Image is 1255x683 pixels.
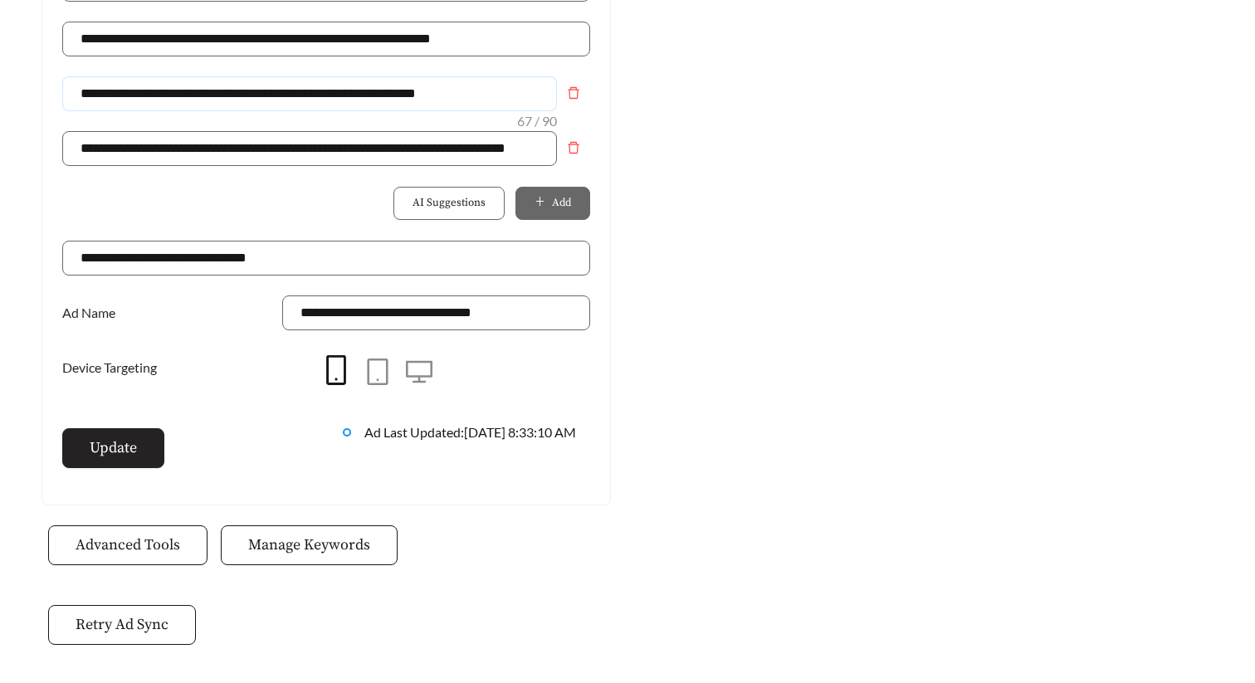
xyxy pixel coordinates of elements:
button: Update [62,428,164,468]
span: mobile [321,355,351,385]
span: desktop [406,359,432,385]
span: AI Suggestions [413,195,486,212]
button: plusAdd [515,187,590,220]
span: delete [558,141,589,154]
button: Manage Keywords [221,525,398,565]
span: delete [558,86,589,100]
span: Manage Keywords [248,534,370,556]
button: tablet [357,352,398,393]
input: Website [62,241,590,276]
button: desktop [398,352,440,393]
div: Ad Last Updated: [DATE] 8:33:10 AM [364,422,590,462]
span: Retry Ad Sync [76,613,168,636]
span: tablet [364,359,391,385]
button: Remove field [557,76,590,110]
button: Retry Ad Sync [48,605,196,645]
input: Ad Name [282,295,590,330]
button: mobile [315,350,357,392]
button: Remove field [557,131,590,164]
label: Device Targeting [62,350,165,385]
button: AI Suggestions [393,187,505,220]
button: Advanced Tools [48,525,208,565]
span: Update [90,437,137,459]
span: Advanced Tools [76,534,180,556]
label: Ad Name [62,295,124,330]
